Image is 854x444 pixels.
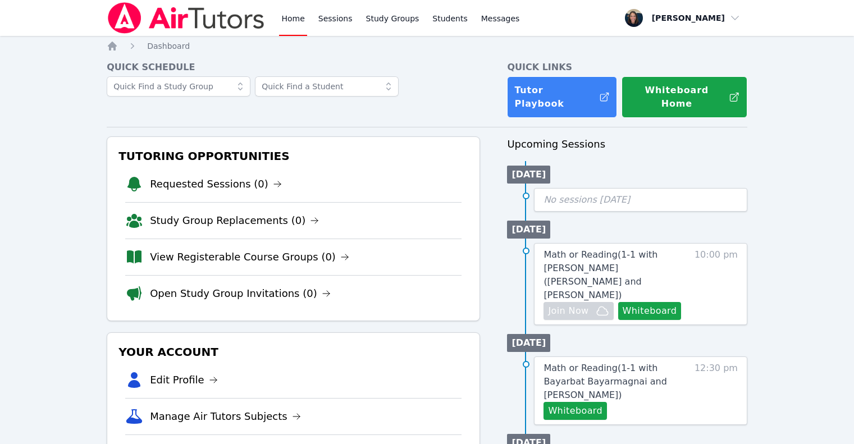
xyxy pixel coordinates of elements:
span: 10:00 pm [695,248,738,320]
nav: Breadcrumb [107,40,747,52]
a: Dashboard [147,40,190,52]
h4: Quick Schedule [107,61,480,74]
span: Dashboard [147,42,190,51]
input: Quick Find a Student [255,76,399,97]
a: Tutor Playbook [507,76,617,118]
span: Math or Reading ( 1-1 with [PERSON_NAME] ([PERSON_NAME] and [PERSON_NAME] ) [544,249,657,300]
span: No sessions [DATE] [544,194,630,205]
img: Air Tutors [107,2,266,34]
input: Quick Find a Study Group [107,76,250,97]
a: Math or Reading(1-1 with Bayarbat Bayarmagnai and [PERSON_NAME]) [544,361,689,402]
span: Math or Reading ( 1-1 with Bayarbat Bayarmagnai and [PERSON_NAME] ) [544,363,666,400]
a: Requested Sessions (0) [150,176,282,192]
button: Whiteboard Home [622,76,747,118]
button: Whiteboard [544,402,607,420]
a: Manage Air Tutors Subjects [150,409,301,424]
a: Math or Reading(1-1 with [PERSON_NAME] ([PERSON_NAME] and [PERSON_NAME]) [544,248,689,302]
a: Open Study Group Invitations (0) [150,286,331,301]
a: View Registerable Course Groups (0) [150,249,349,265]
a: Study Group Replacements (0) [150,213,319,228]
li: [DATE] [507,221,550,239]
span: Join Now [548,304,588,318]
span: 12:30 pm [695,361,738,420]
button: Whiteboard [618,302,682,320]
h3: Upcoming Sessions [507,136,747,152]
h3: Your Account [116,342,471,362]
h3: Tutoring Opportunities [116,146,471,166]
button: Join Now [544,302,613,320]
li: [DATE] [507,166,550,184]
span: Messages [481,13,520,24]
a: Edit Profile [150,372,218,388]
li: [DATE] [507,334,550,352]
h4: Quick Links [507,61,747,74]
